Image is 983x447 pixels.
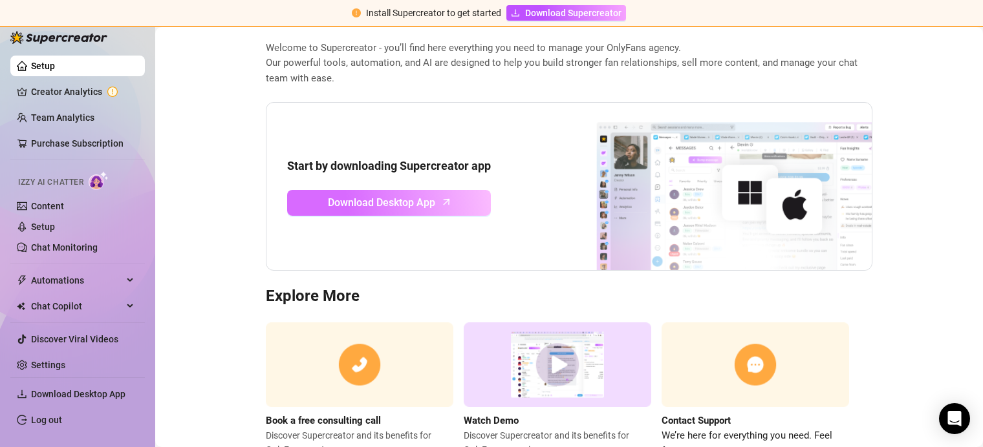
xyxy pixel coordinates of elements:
a: Settings [31,360,65,370]
a: Team Analytics [31,112,94,123]
span: arrow-up [439,194,454,209]
span: download [511,8,520,17]
a: Download Desktop Apparrow-up [287,190,491,216]
img: contact support [662,322,849,407]
a: Chat Monitoring [31,242,98,253]
span: thunderbolt [17,275,27,286]
span: Izzy AI Chatter [18,176,83,189]
a: Log out [31,415,62,425]
a: Purchase Subscription [31,133,135,154]
a: Setup [31,61,55,71]
a: Creator Analytics exclamation-circle [31,81,135,102]
div: Open Intercom Messenger [939,403,970,434]
span: Download Desktop App [328,194,435,211]
span: Download Supercreator [525,6,621,20]
strong: Start by downloading Supercreator app [287,159,491,172]
img: AI Chatter [89,171,109,190]
span: Automations [31,270,123,291]
a: Discover Viral Videos [31,334,118,344]
span: exclamation-circle [352,8,361,17]
img: consulting call [266,322,453,407]
span: download [17,389,27,399]
a: Content [31,201,64,211]
a: Setup [31,222,55,232]
span: Download Desktop App [31,389,125,399]
h3: Explore More [266,286,872,307]
span: Chat Copilot [31,296,123,317]
img: download app [548,103,872,271]
strong: Watch Demo [464,415,519,426]
img: supercreator demo [464,322,651,407]
img: Chat Copilot [17,302,25,311]
span: Install Supercreator to get started [366,8,501,18]
img: logo-BBDzfeDw.svg [10,31,107,44]
span: Welcome to Supercreator - you’ll find here everything you need to manage your OnlyFans agency. Ou... [266,41,872,87]
strong: Contact Support [662,415,731,426]
strong: Book a free consulting call [266,415,381,426]
a: Download Supercreator [506,5,626,21]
